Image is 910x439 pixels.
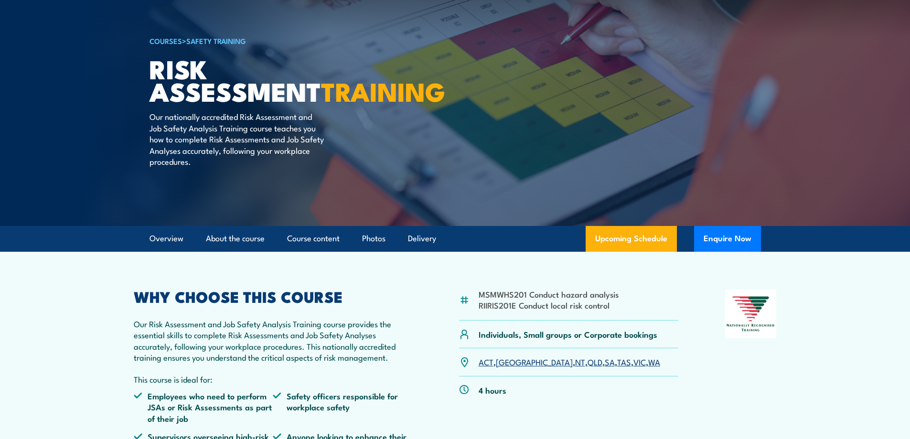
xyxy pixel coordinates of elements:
li: MSMWHS201 Conduct hazard analysis [479,289,619,300]
li: Safety officers responsible for workplace safety [273,390,412,424]
a: Course content [287,226,340,251]
p: , , , , , , , [479,356,660,367]
a: [GEOGRAPHIC_DATA] [496,356,573,367]
a: Overview [150,226,183,251]
li: RIIRIS201E Conduct local risk control [479,300,619,311]
p: This course is ideal for: [134,374,413,385]
a: TAS [617,356,631,367]
a: QLD [588,356,602,367]
img: Nationally Recognised Training logo. [725,289,777,338]
a: VIC [633,356,646,367]
h6: > [150,35,385,46]
a: WA [648,356,660,367]
p: 4 hours [479,385,506,396]
p: Our nationally accredited Risk Assessment and Job Safety Analysis Training course teaches you how... [150,111,324,167]
h2: WHY CHOOSE THIS COURSE [134,289,413,303]
a: About the course [206,226,265,251]
a: ACT [479,356,493,367]
a: Safety Training [186,35,246,46]
a: SA [605,356,615,367]
a: Photos [362,226,385,251]
h1: Risk Assessment [150,57,385,102]
p: Our Risk Assessment and Job Safety Analysis Training course provides the essential skills to comp... [134,318,413,363]
strong: TRAINING [321,71,445,110]
li: Employees who need to perform JSAs or Risk Assessments as part of their job [134,390,273,424]
button: Enquire Now [694,226,761,252]
a: Delivery [408,226,436,251]
a: NT [575,356,585,367]
a: Upcoming Schedule [586,226,677,252]
a: COURSES [150,35,182,46]
p: Individuals, Small groups or Corporate bookings [479,329,657,340]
